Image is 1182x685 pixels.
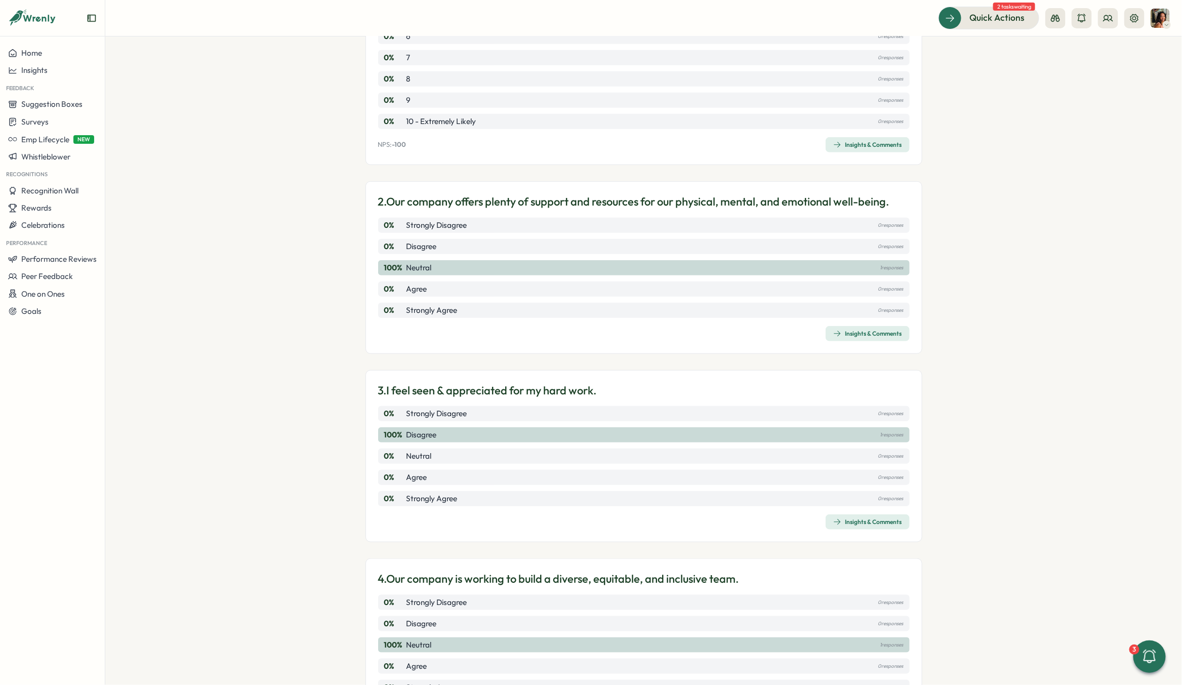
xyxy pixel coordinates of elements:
[406,408,467,419] p: Strongly Disagree
[878,73,904,85] p: 0 responses
[878,493,904,504] p: 0 responses
[384,639,404,651] p: 100 %
[87,13,97,23] button: Expand sidebar
[878,451,904,462] p: 0 responses
[378,140,406,149] p: NPS:
[993,3,1035,11] span: 2 tasks waiting
[384,116,404,127] p: 0 %
[21,220,65,230] span: Celebrations
[878,116,904,127] p: 0 responses
[878,597,904,608] p: 0 responses
[878,408,904,419] p: 0 responses
[21,289,65,299] span: One on Ones
[826,514,910,530] button: Insights & Comments
[406,52,411,63] p: 7
[21,135,69,144] span: Emp Lifecycle
[384,618,404,629] p: 0 %
[21,306,42,316] span: Goals
[406,241,437,252] p: Disagree
[21,271,73,281] span: Peer Feedback
[384,429,404,440] p: 100 %
[406,116,476,127] p: 10 - Extremely likely
[826,326,910,341] button: Insights & Comments
[384,408,404,419] p: 0 %
[406,284,427,295] p: Agree
[406,220,467,231] p: Strongly Disagree
[406,73,411,85] p: 8
[384,305,404,316] p: 0 %
[378,383,597,398] p: 3. I feel seen & appreciated for my hard work.
[880,262,904,273] p: 1 responses
[384,597,404,608] p: 0 %
[384,95,404,106] p: 0 %
[378,571,739,587] p: 4. Our company is working to build a diverse, equitable, and inclusive team.
[384,284,404,295] p: 0 %
[384,220,404,231] p: 0 %
[384,241,404,252] p: 0 %
[384,451,404,462] p: 0 %
[21,254,97,264] span: Performance Reviews
[384,472,404,483] p: 0 %
[21,203,52,213] span: Rewards
[384,661,404,672] p: 0 %
[378,194,889,210] p: 2. Our company offers plenty of support and resources for our physical, mental, and emotional wel...
[406,305,458,316] p: Strongly Agree
[833,518,902,526] div: Insights & Comments
[406,429,437,440] p: Disagree
[878,220,904,231] p: 0 responses
[21,117,49,127] span: Surveys
[833,330,902,338] div: Insights & Comments
[392,140,406,148] span: -100
[406,597,467,608] p: Strongly Disagree
[73,135,94,144] span: NEW
[406,493,458,504] p: Strongly Agree
[878,52,904,63] p: 0 responses
[969,11,1025,24] span: Quick Actions
[1151,9,1170,28] img: Viveca Riley
[878,305,904,316] p: 0 responses
[878,95,904,106] p: 0 responses
[384,262,404,273] p: 100 %
[1129,644,1139,655] div: 3
[21,48,42,58] span: Home
[21,65,48,75] span: Insights
[406,451,432,462] p: Neutral
[880,639,904,651] p: 1 responses
[878,661,904,672] p: 0 responses
[384,73,404,85] p: 0 %
[21,99,83,109] span: Suggestion Boxes
[384,52,404,63] p: 0 %
[384,493,404,504] p: 0 %
[880,429,904,440] p: 1 responses
[878,472,904,483] p: 0 responses
[878,618,904,629] p: 0 responses
[21,186,78,195] span: Recognition Wall
[939,7,1039,29] button: Quick Actions
[833,141,902,149] div: Insights & Comments
[878,241,904,252] p: 0 responses
[1133,640,1166,673] button: 3
[406,639,432,651] p: Neutral
[878,284,904,295] p: 0 responses
[406,618,437,629] p: Disagree
[406,661,427,672] p: Agree
[826,137,910,152] button: Insights & Comments
[406,262,432,273] p: Neutral
[406,95,411,106] p: 9
[21,152,70,162] span: Whistleblower
[406,472,427,483] p: Agree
